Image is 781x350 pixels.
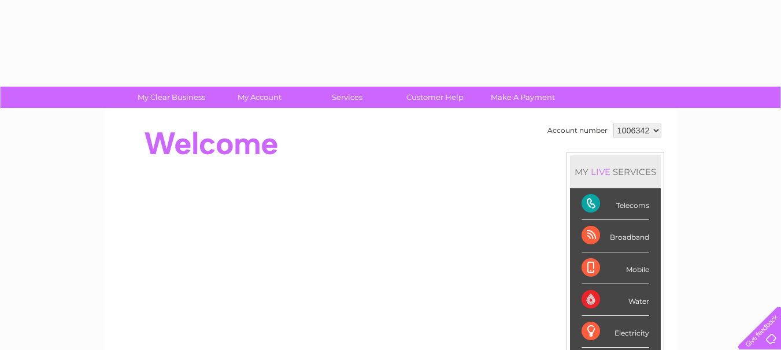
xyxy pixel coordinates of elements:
[124,87,219,108] a: My Clear Business
[582,284,649,316] div: Water
[545,121,610,140] td: Account number
[475,87,571,108] a: Make A Payment
[570,155,661,188] div: MY SERVICES
[588,166,613,177] div: LIVE
[582,252,649,284] div: Mobile
[387,87,483,108] a: Customer Help
[582,188,649,220] div: Telecoms
[582,316,649,348] div: Electricity
[582,220,649,252] div: Broadband
[299,87,395,108] a: Services
[212,87,307,108] a: My Account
